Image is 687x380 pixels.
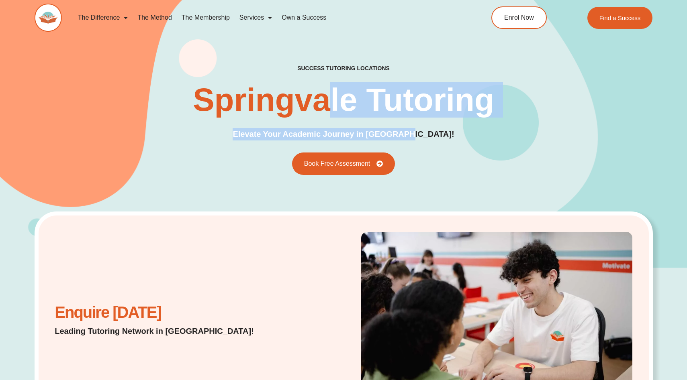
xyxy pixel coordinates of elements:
[55,325,265,337] p: Leading Tutoring Network in [GEOGRAPHIC_DATA]!
[292,152,395,175] a: Book Free Assessment
[73,8,133,27] a: The Difference
[133,8,176,27] a: The Method
[193,84,494,116] h1: Springvale Tutoring
[177,8,235,27] a: The Membership
[277,8,331,27] a: Own a Success
[55,307,265,317] h2: Enquire [DATE]
[304,161,370,167] span: Book Free Assessment
[233,128,454,140] p: Elevate Your Academic Journey in [GEOGRAPHIC_DATA]!
[504,14,534,21] span: Enrol Now
[491,6,547,29] a: Enrol Now
[297,65,390,72] h2: success tutoring locations
[587,7,653,29] a: Find a Success
[235,8,277,27] a: Services
[73,8,456,27] nav: Menu
[599,15,641,21] span: Find a Success
[647,341,687,380] iframe: Chat Widget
